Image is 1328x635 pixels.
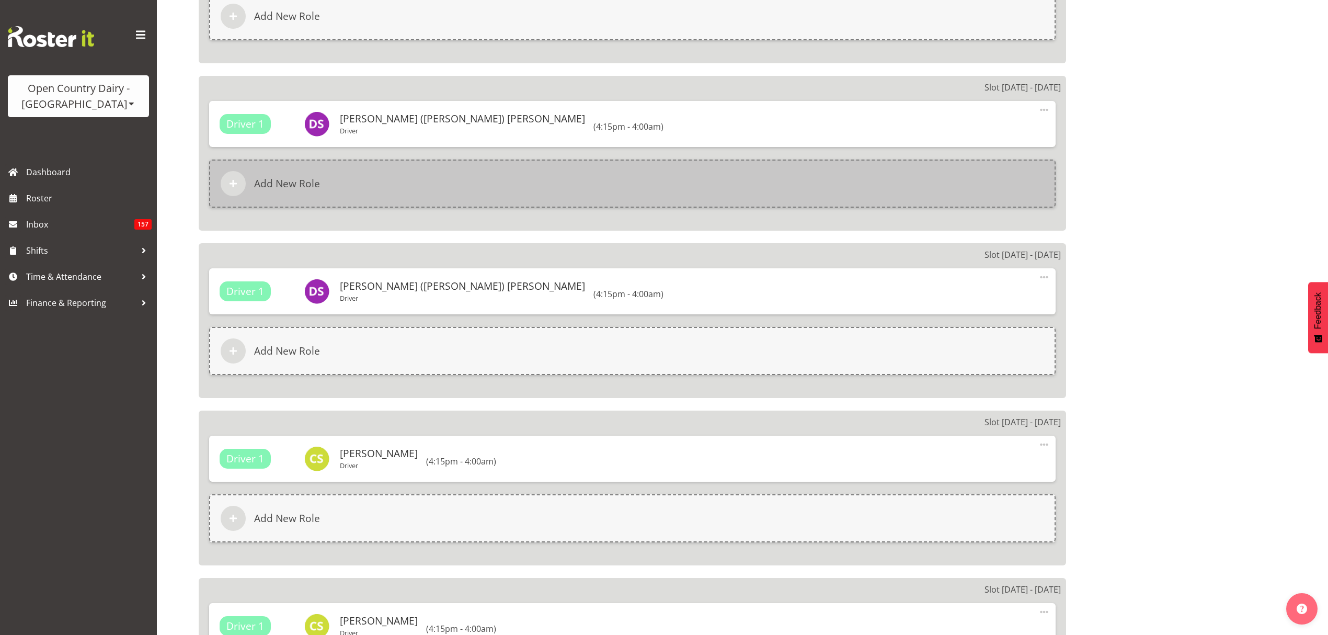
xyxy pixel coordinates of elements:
p: Driver [340,294,585,302]
img: david-smith10213.jpg [304,111,329,137]
span: Feedback [1313,292,1323,329]
span: Driver 1 [226,117,264,132]
h6: Add New Role [254,345,320,357]
img: colin-schwarz11652.jpg [304,446,329,471]
p: Driver [340,127,585,135]
h6: (4:15pm - 4:00am) [426,623,496,634]
h6: Add New Role [254,177,320,190]
span: 157 [134,219,152,230]
span: Driver 1 [226,284,264,299]
span: Finance & Reporting [26,295,136,311]
p: Slot [DATE] - [DATE] [984,416,1061,428]
h6: [PERSON_NAME] ([PERSON_NAME]) [PERSON_NAME] [340,113,585,124]
h6: (4:15pm - 4:00am) [593,289,663,299]
span: Dashboard [26,164,152,180]
span: Driver 1 [226,619,264,634]
h6: (4:15pm - 4:00am) [593,121,663,132]
p: Slot [DATE] - [DATE] [984,583,1061,596]
img: Rosterit website logo [8,26,94,47]
h6: [PERSON_NAME] ([PERSON_NAME]) [PERSON_NAME] [340,280,585,292]
h6: Add New Role [254,512,320,525]
span: Inbox [26,217,134,232]
h6: (4:15pm - 4:00am) [426,456,496,467]
h6: [PERSON_NAME] [340,448,418,459]
p: Slot [DATE] - [DATE] [984,248,1061,261]
span: Shifts [26,243,136,258]
span: Time & Attendance [26,269,136,285]
p: Driver [340,461,418,470]
h6: Add New Role [254,10,320,22]
span: Roster [26,190,152,206]
img: help-xxl-2.png [1297,604,1307,614]
span: Driver 1 [226,451,264,467]
img: david-smith10213.jpg [304,279,329,304]
div: Open Country Dairy - [GEOGRAPHIC_DATA] [18,81,139,112]
h6: [PERSON_NAME] [340,615,418,627]
p: Slot [DATE] - [DATE] [984,81,1061,94]
button: Feedback - Show survey [1308,282,1328,353]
